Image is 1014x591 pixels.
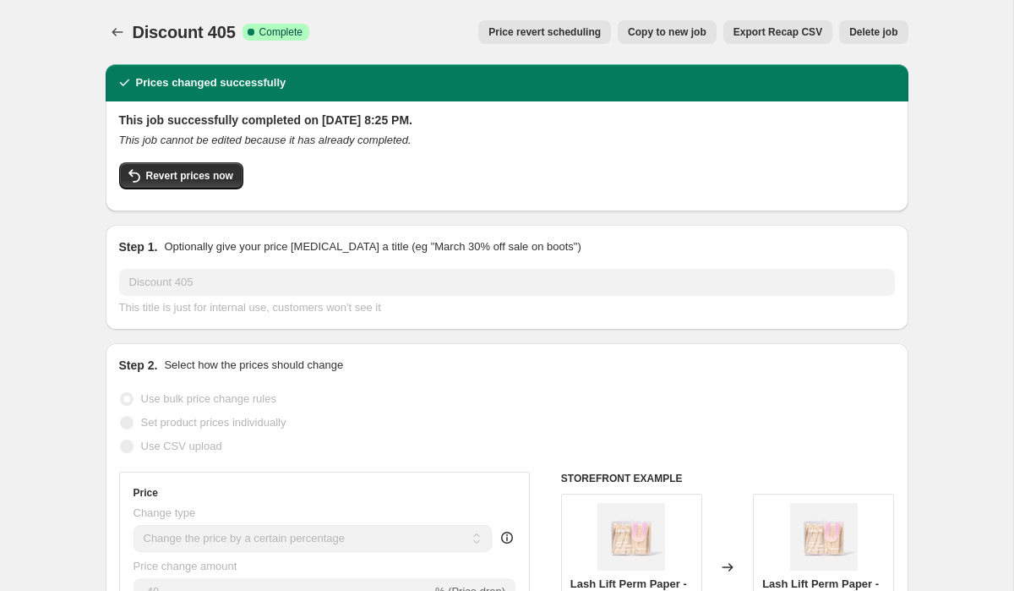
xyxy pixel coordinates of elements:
[133,23,236,41] span: Discount 405
[106,20,129,44] button: Price change jobs
[561,472,895,485] h6: STOREFRONT EXAMPLE
[119,357,158,374] h2: Step 2.
[723,20,832,44] button: Export Recap CSV
[119,134,412,146] i: This job cannot be edited because it has already completed.
[134,506,196,519] span: Change type
[488,25,601,39] span: Price revert scheduling
[733,25,822,39] span: Export Recap CSV
[119,301,381,314] span: This title is just for internal use, customers won't see it
[141,416,286,429] span: Set product prices individually
[259,25,303,39] span: Complete
[618,20,717,44] button: Copy to new job
[839,20,908,44] button: Delete job
[164,238,581,255] p: Optionally give your price [MEDICAL_DATA] a title (eg "March 30% off sale on boots")
[141,440,222,452] span: Use CSV upload
[790,503,858,571] img: Curacoro-lashliftpermpaper-white-1_9782df2b-6d5c-4490-9516-941e9d1e285a_80x.jpg
[597,503,665,571] img: Curacoro-lashliftpermpaper-white-1_9782df2b-6d5c-4490-9516-941e9d1e285a_80x.jpg
[119,162,243,189] button: Revert prices now
[134,486,158,500] h3: Price
[119,269,895,296] input: 30% off holiday sale
[849,25,897,39] span: Delete job
[119,238,158,255] h2: Step 1.
[136,74,286,91] h2: Prices changed successfully
[164,357,343,374] p: Select how the prices should change
[499,529,515,546] div: help
[141,392,276,405] span: Use bulk price change rules
[628,25,706,39] span: Copy to new job
[134,560,237,572] span: Price change amount
[119,112,895,129] h2: This job successfully completed on [DATE] 8:25 PM.
[478,20,611,44] button: Price revert scheduling
[146,169,233,183] span: Revert prices now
